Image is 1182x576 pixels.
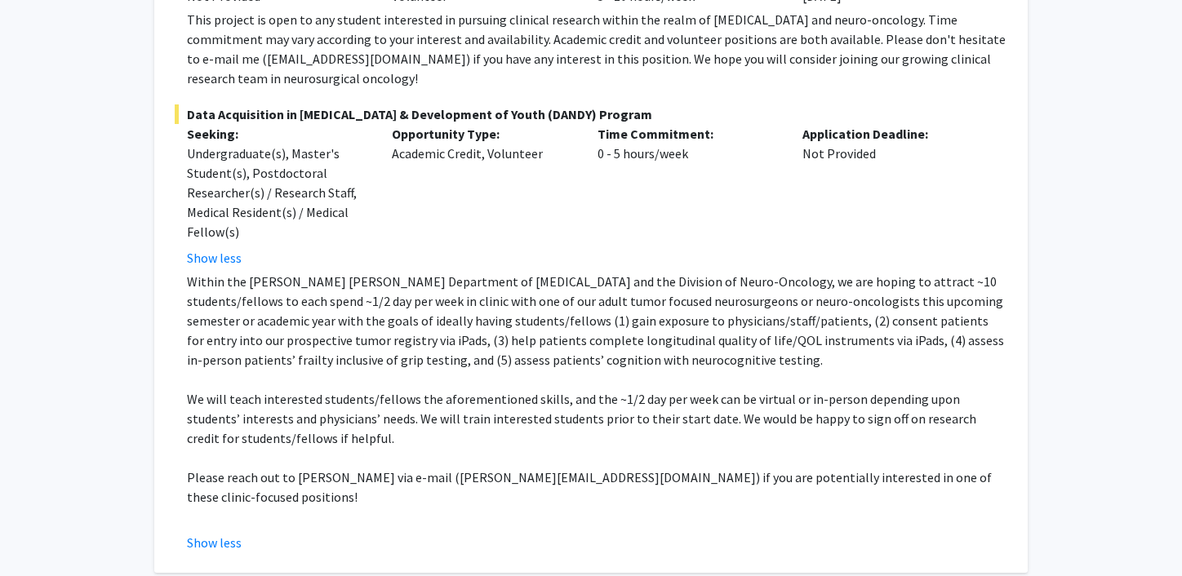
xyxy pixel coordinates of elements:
[380,124,584,268] div: Academic Credit, Volunteer
[392,124,572,144] p: Opportunity Type:
[598,124,778,144] p: Time Commitment:
[187,389,1007,448] p: We will teach interested students/fellows the aforementioned skills, and the ~1/2 day per week ca...
[790,124,995,268] div: Not Provided
[187,144,367,241] div: Undergraduate(s), Master's Student(s), Postdoctoral Researcher(s) / Research Staff, Medical Resid...
[187,272,1007,370] p: Within the [PERSON_NAME] [PERSON_NAME] Department of [MEDICAL_DATA] and the Division of Neuro-Onc...
[12,503,69,564] iframe: Chat
[187,248,242,268] button: Show less
[585,124,790,268] div: 0 - 5 hours/week
[187,533,242,552] button: Show less
[187,467,1007,507] p: Please reach out to [PERSON_NAME] via e-mail ([PERSON_NAME][EMAIL_ADDRESS][DOMAIN_NAME]) if you a...
[175,104,1007,124] span: Data Acquisition in [MEDICAL_DATA] & Development of Youth (DANDY) Program
[187,10,1007,88] div: This project is open to any student interested in pursuing clinical research within the realm of ...
[187,124,367,144] p: Seeking:
[802,124,983,144] p: Application Deadline:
